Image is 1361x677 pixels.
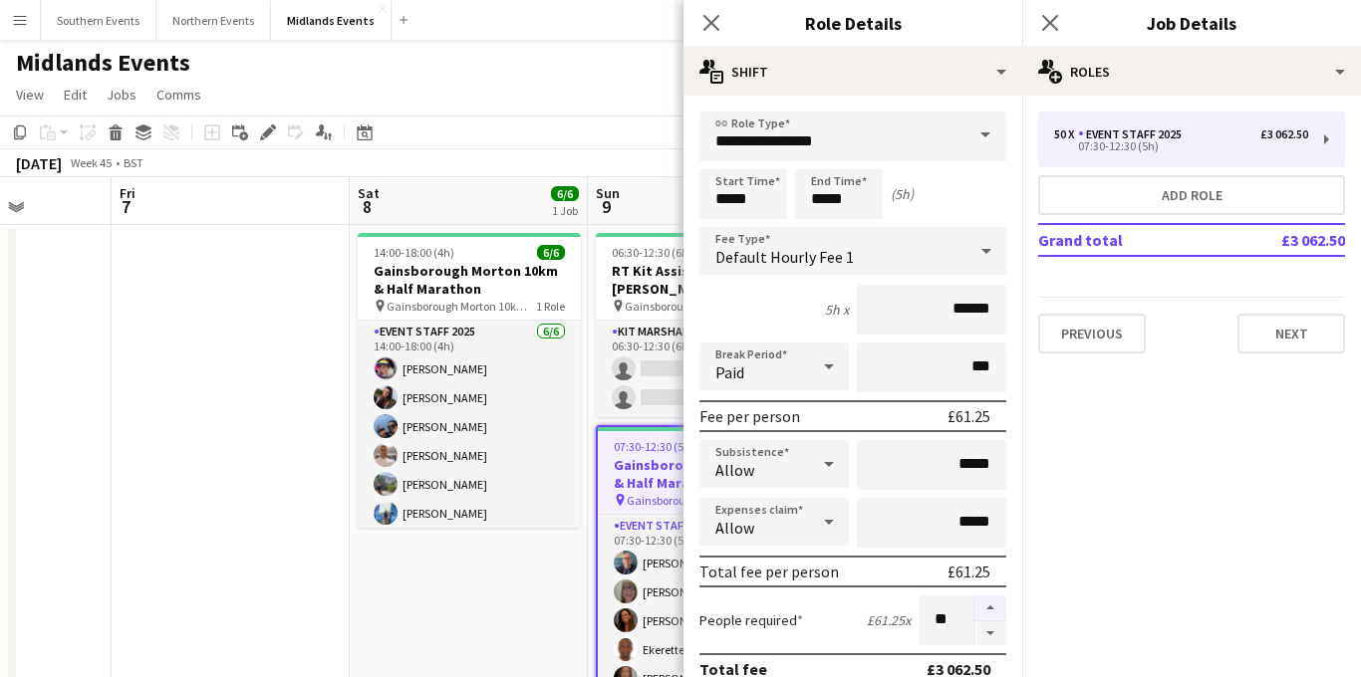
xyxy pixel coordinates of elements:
[1038,314,1146,353] button: Previous
[612,245,692,260] span: 06:30-12:30 (6h)
[715,247,854,267] span: Default Hourly Fee 1
[699,611,803,629] label: People required
[598,456,817,492] h3: Gainsborough Morton 10km & Half Marathon
[1022,10,1361,36] h3: Job Details
[124,155,143,170] div: BST
[66,155,116,170] span: Week 45
[614,439,694,454] span: 07:30-12:30 (5h)
[1260,127,1308,141] div: £3 062.50
[358,184,380,202] span: Sat
[64,86,87,104] span: Edit
[683,48,1022,96] div: Shift
[948,562,990,581] div: £61.25
[56,82,95,108] a: Edit
[699,562,839,581] div: Total fee per person
[1038,224,1220,256] td: Grand total
[974,595,1006,621] button: Increase
[358,262,581,298] h3: Gainsborough Morton 10km & Half Marathon
[374,245,454,260] span: 14:00-18:00 (4h)
[552,203,578,218] div: 1 Job
[1054,127,1078,141] div: 50 x
[551,186,579,201] span: 6/6
[699,406,800,426] div: Fee per person
[148,82,209,108] a: Comms
[271,1,392,40] button: Midlands Events
[16,48,190,78] h1: Midlands Events
[8,82,52,108] a: View
[715,518,754,538] span: Allow
[593,195,620,218] span: 9
[596,262,819,298] h3: RT Kit Assistant - [PERSON_NAME] 10km & Half Marathon
[683,10,1022,36] h3: Role Details
[358,233,581,528] app-job-card: 14:00-18:00 (4h)6/6Gainsborough Morton 10km & Half Marathon Gainsborough Morton 10km & Half Marat...
[99,82,144,108] a: Jobs
[948,406,990,426] div: £61.25
[1220,224,1345,256] td: £3 062.50
[974,621,1006,646] button: Decrease
[1022,48,1361,96] div: Roles
[16,86,44,104] span: View
[891,185,914,203] div: (5h)
[536,299,565,314] span: 1 Role
[596,233,819,417] app-job-card: 06:30-12:30 (6h)0/2RT Kit Assistant - [PERSON_NAME] 10km & Half Marathon Gainsborough Morton 10km...
[1054,141,1308,151] div: 07:30-12:30 (5h)
[358,321,581,533] app-card-role: Event Staff 20256/614:00-18:00 (4h)[PERSON_NAME][PERSON_NAME][PERSON_NAME][PERSON_NAME][PERSON_NA...
[387,299,536,314] span: Gainsborough Morton 10km & Half Marathon SET UP
[596,184,620,202] span: Sun
[1237,314,1345,353] button: Next
[596,321,819,417] app-card-role: Kit Marshal2A0/206:30-12:30 (6h)
[107,86,136,104] span: Jobs
[41,1,156,40] button: Southern Events
[16,153,62,173] div: [DATE]
[537,245,565,260] span: 6/6
[355,195,380,218] span: 8
[715,362,744,382] span: Paid
[156,1,271,40] button: Northern Events
[156,86,201,104] span: Comms
[627,493,772,508] span: Gainsborough Morton 10km & Half Marathon
[825,301,849,319] div: 5h x
[120,184,136,202] span: Fri
[867,611,911,629] div: £61.25 x
[715,460,754,480] span: Allow
[117,195,136,218] span: 7
[1078,127,1190,141] div: Event Staff 2025
[625,299,774,314] span: Gainsborough Morton 10km & Half Marathon
[1038,175,1345,215] button: Add role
